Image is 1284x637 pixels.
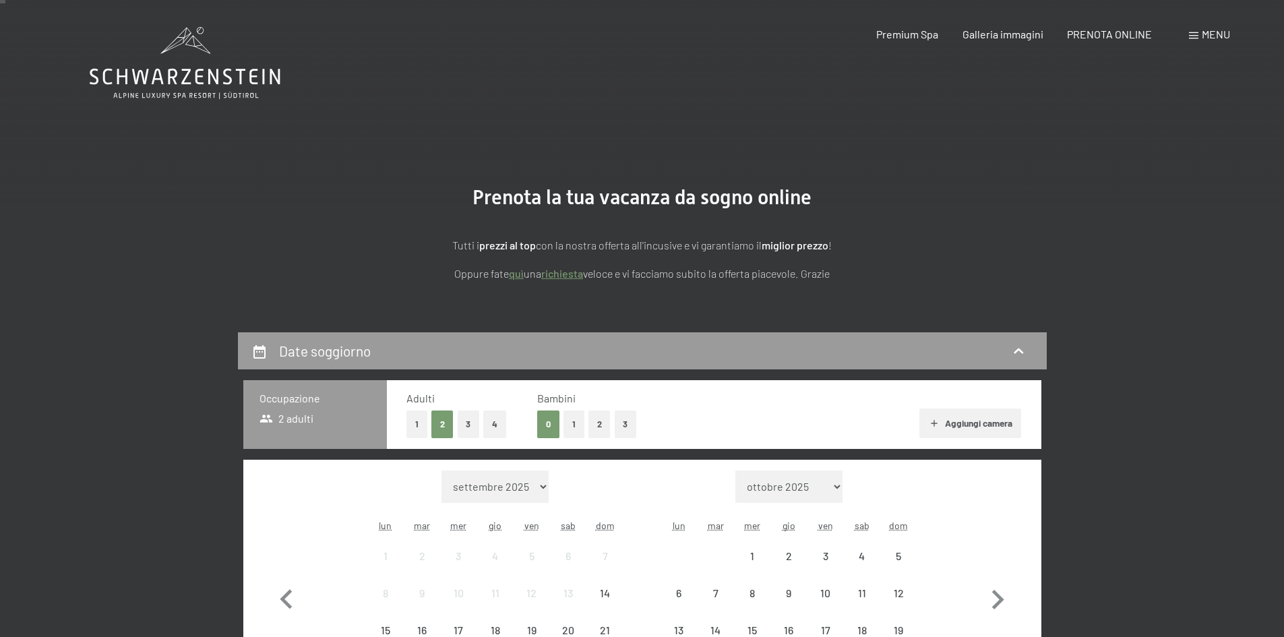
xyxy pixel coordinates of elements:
abbr: martedì [708,520,724,531]
div: 10 [441,588,475,621]
abbr: domenica [889,520,908,531]
span: Premium Spa [876,28,938,40]
div: Wed Oct 08 2025 [734,575,770,611]
abbr: mercoledì [450,520,466,531]
div: arrivo/check-in non effettuabile [514,575,550,611]
div: Thu Sep 11 2025 [477,575,514,611]
div: 9 [405,588,439,621]
div: Sat Oct 11 2025 [844,575,880,611]
div: arrivo/check-in non effettuabile [550,575,586,611]
div: 11 [845,588,879,621]
button: 0 [537,411,559,438]
div: 6 [662,588,696,621]
abbr: lunedì [673,520,685,531]
div: 7 [588,551,621,584]
div: Sun Oct 12 2025 [880,575,917,611]
abbr: sabato [855,520,869,531]
div: Wed Sep 03 2025 [440,538,477,574]
div: arrivo/check-in non effettuabile [586,538,623,574]
div: arrivo/check-in non effettuabile [880,575,917,611]
div: arrivo/check-in non effettuabile [844,538,880,574]
span: Menu [1202,28,1230,40]
abbr: venerdì [524,520,539,531]
button: 4 [483,411,506,438]
span: Adulti [406,392,435,404]
p: Tutti i con la nostra offerta all'incusive e vi garantiamo il ! [305,237,979,254]
button: Aggiungi camera [919,408,1021,438]
span: Bambini [537,392,576,404]
span: 2 adulti [259,411,314,426]
div: Mon Sep 01 2025 [367,538,404,574]
div: Thu Sep 04 2025 [477,538,514,574]
div: arrivo/check-in non effettuabile [770,575,807,611]
div: 10 [808,588,842,621]
div: Fri Oct 03 2025 [807,538,843,574]
div: Sun Sep 07 2025 [586,538,623,574]
div: Thu Oct 02 2025 [770,538,807,574]
abbr: mercoledì [744,520,760,531]
div: arrivo/check-in non effettuabile [477,575,514,611]
a: quì [509,267,524,280]
div: arrivo/check-in non effettuabile [440,575,477,611]
div: arrivo/check-in non effettuabile [550,538,586,574]
strong: miglior prezzo [762,239,828,251]
div: Sun Oct 05 2025 [880,538,917,574]
button: 3 [458,411,480,438]
div: Wed Sep 10 2025 [440,575,477,611]
div: 9 [772,588,805,621]
abbr: domenica [596,520,615,531]
span: Prenota la tua vacanza da sogno online [472,185,812,209]
div: 12 [515,588,549,621]
a: PRENOTA ONLINE [1067,28,1152,40]
div: 3 [441,551,475,584]
strong: prezzi al top [479,239,536,251]
button: 2 [588,411,611,438]
div: arrivo/check-in non effettuabile [661,575,697,611]
div: arrivo/check-in non effettuabile [367,575,404,611]
div: arrivo/check-in non effettuabile [586,575,623,611]
div: 6 [551,551,585,584]
div: arrivo/check-in non effettuabile [404,538,440,574]
h2: Date soggiorno [279,342,371,359]
abbr: giovedì [489,520,501,531]
a: richiesta [541,267,583,280]
abbr: martedì [414,520,430,531]
div: Sat Sep 13 2025 [550,575,586,611]
div: 4 [845,551,879,584]
div: Wed Oct 01 2025 [734,538,770,574]
div: Mon Sep 08 2025 [367,575,404,611]
div: Tue Oct 07 2025 [698,575,734,611]
button: 1 [563,411,584,438]
div: arrivo/check-in non effettuabile [807,538,843,574]
div: Tue Sep 02 2025 [404,538,440,574]
div: arrivo/check-in non effettuabile [844,575,880,611]
abbr: lunedì [379,520,392,531]
div: Fri Sep 12 2025 [514,575,550,611]
div: Sun Sep 14 2025 [586,575,623,611]
div: 7 [699,588,733,621]
div: 5 [882,551,915,584]
div: arrivo/check-in non effettuabile [440,538,477,574]
div: 12 [882,588,915,621]
div: 8 [369,588,402,621]
abbr: sabato [561,520,576,531]
h3: Occupazione [259,391,371,406]
div: arrivo/check-in non effettuabile [880,538,917,574]
div: Thu Oct 09 2025 [770,575,807,611]
div: 11 [479,588,512,621]
div: Tue Sep 09 2025 [404,575,440,611]
div: 3 [808,551,842,584]
div: arrivo/check-in non effettuabile [698,575,734,611]
button: 1 [406,411,427,438]
div: arrivo/check-in non effettuabile [807,575,843,611]
a: Galleria immagini [962,28,1043,40]
div: 5 [515,551,549,584]
div: 13 [551,588,585,621]
div: 1 [735,551,769,584]
abbr: giovedì [783,520,795,531]
div: Fri Oct 10 2025 [807,575,843,611]
div: 2 [772,551,805,584]
button: 3 [615,411,637,438]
